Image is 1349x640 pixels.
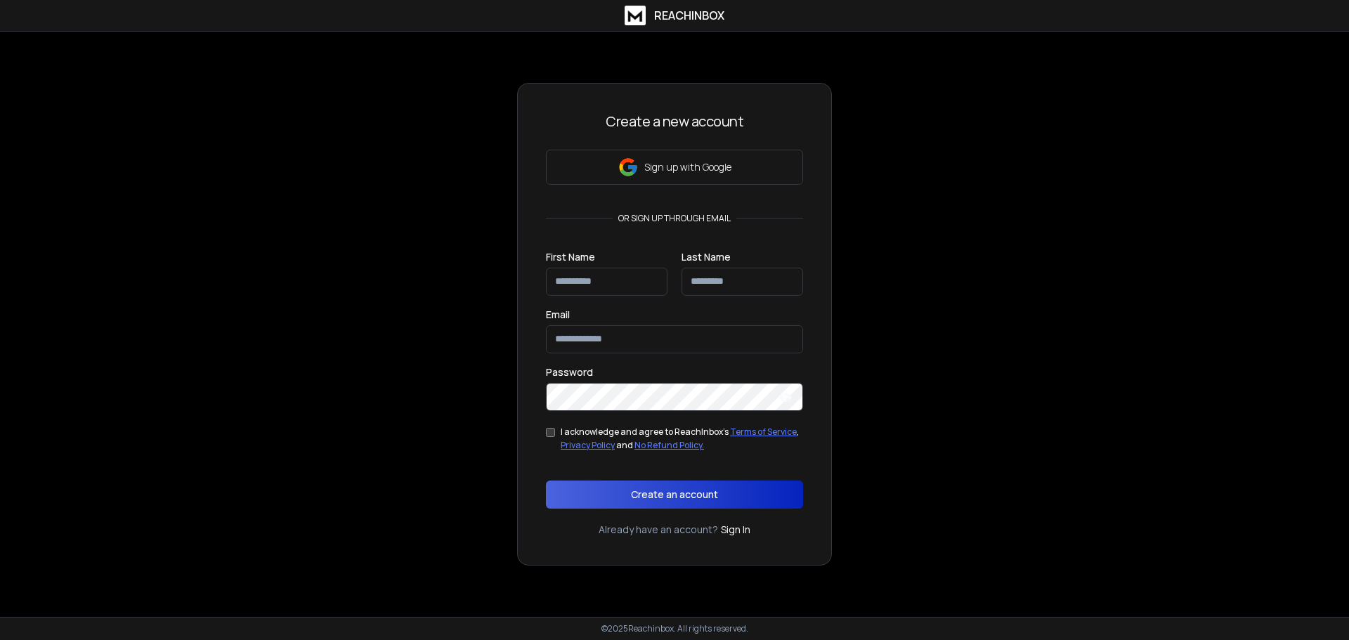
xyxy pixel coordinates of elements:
[601,623,748,634] p: © 2025 Reachinbox. All rights reserved.
[599,523,718,537] p: Already have an account?
[561,439,615,451] a: Privacy Policy
[625,6,724,25] a: ReachInbox
[546,310,570,320] label: Email
[682,252,731,262] label: Last Name
[634,439,704,451] a: No Refund Policy.
[546,367,593,377] label: Password
[625,6,646,25] img: logo
[546,112,803,131] h3: Create a new account
[613,213,736,224] p: or sign up through email
[561,425,803,452] div: I acknowledge and agree to ReachInbox's , and
[730,426,797,438] a: Terms of Service
[644,160,731,174] p: Sign up with Google
[654,7,724,24] h1: ReachInbox
[546,481,803,509] button: Create an account
[546,252,595,262] label: First Name
[721,523,750,537] a: Sign In
[546,150,803,185] button: Sign up with Google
